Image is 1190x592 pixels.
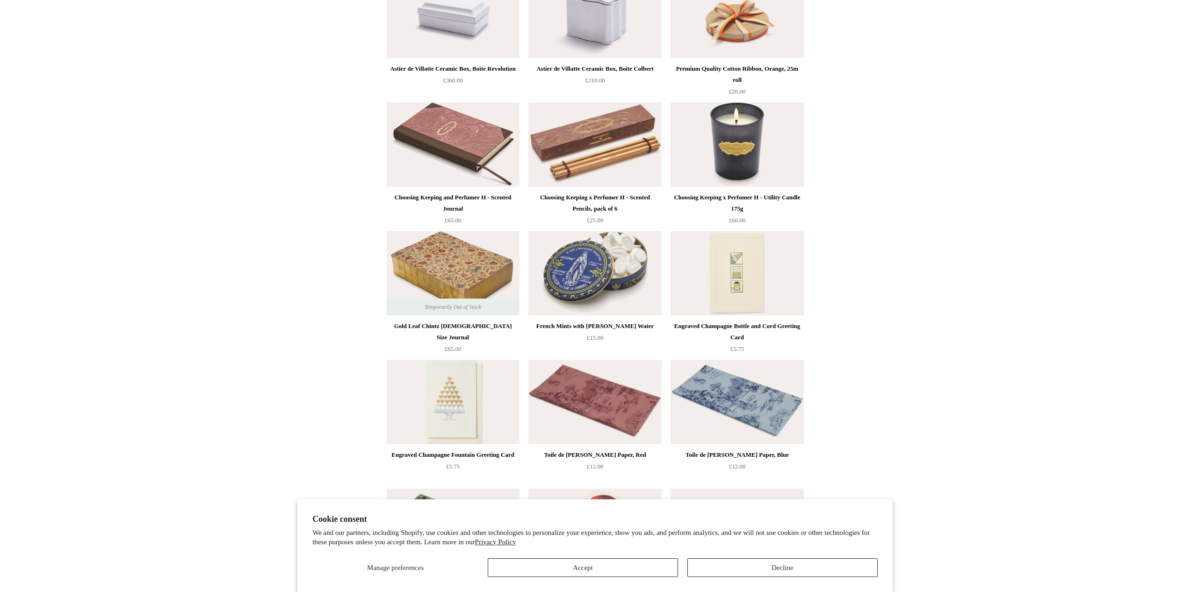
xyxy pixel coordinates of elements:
div: Premium Quality Cotton Ribbon, Orange, 25m roll [673,63,801,86]
span: £20.00 [729,88,746,95]
span: £60.00 [729,217,746,224]
button: Decline [687,558,878,577]
a: Toile de Jouy Tissue Paper, Blue Toile de Jouy Tissue Paper, Blue [671,360,803,444]
div: French Mints with [PERSON_NAME] Water [531,321,659,332]
img: French Mints with Lourdes Water [528,231,661,315]
span: £210.00 [585,77,605,84]
span: £15.00 [587,334,604,341]
a: Choosing Keeping and Perfumer H - Scented Journal £65.00 [387,192,519,230]
a: Privacy Policy [475,538,516,546]
img: Toile de Jouy Tissue Paper, Green [387,489,519,573]
div: Choosing Keeping x Perfumer H - Scented Pencils, pack of 6 [531,192,659,214]
a: Choosing Keeping and Perfumer H - Scented Journal Choosing Keeping and Perfumer H - Scented Journal [387,102,519,187]
span: £65.00 [445,345,462,352]
a: Toile de Jouy Tissue Paper, Green Toile de Jouy Tissue Paper, Green [387,489,519,573]
div: Toile de [PERSON_NAME] Paper, Red [531,449,659,460]
a: Astier de Villatte Ceramic Box, Boite Colbert £210.00 [528,63,661,102]
a: Engraved Champagne Fountain Greeting Card Engraved Champagne Fountain Greeting Card [387,360,519,444]
div: Toile de [PERSON_NAME] Paper, Blue [673,449,801,460]
span: £12.00 [729,463,746,470]
button: Manage preferences [312,558,478,577]
a: French Mints with Lourdes Water French Mints with Lourdes Water [528,231,661,315]
span: £12.00 [587,463,604,470]
div: Choosing Keeping and Perfumer H - Scented Journal [389,192,517,214]
a: Engraved Champagne Fountain Greeting Card £5.75 [387,449,519,488]
img: 100 Writing & Crafting Papers of Fruit [528,489,661,573]
a: Toile de [PERSON_NAME] Paper, Blue £12.00 [671,449,803,488]
span: £25.00 [587,217,604,224]
div: Engraved Champagne Bottle and Cord Greeting Card [673,321,801,343]
div: Gold Leaf Chintz [DEMOGRAPHIC_DATA] Size Journal [389,321,517,343]
p: We and our partners, including Shopify, use cookies and other technologies to personalize your ex... [312,528,878,547]
a: Gold Leaf Chintz Bible Size Journal Gold Leaf Chintz Bible Size Journal Temporarily Out of Stock [387,231,519,315]
span: £5.75 [730,345,744,352]
a: Astier de Villatte Ceramic Box, Boite Revolution £360.00 [387,63,519,102]
a: Choosing Keeping x Perfumer H - Utility Candle 175g Choosing Keeping x Perfumer H - Utility Candl... [671,102,803,187]
a: Engraved Champagne Bottle and Cord Greeting Card Engraved Champagne Bottle and Cord Greeting Card [671,231,803,315]
span: Manage preferences [367,564,424,571]
img: Premium Quality Cotton Ribbon, Baby Blue, 25m roll [671,489,803,573]
img: Engraved Champagne Bottle and Cord Greeting Card [671,231,803,315]
img: Choosing Keeping and Perfumer H - Scented Journal [387,102,519,187]
span: £5.75 [446,463,460,470]
a: French Mints with [PERSON_NAME] Water £15.00 [528,321,661,359]
div: Astier de Villatte Ceramic Box, Boite Colbert [531,63,659,74]
a: Premium Quality Cotton Ribbon, Orange, 25m roll £20.00 [671,63,803,102]
a: Toile de Jouy Tissue Paper, Red Toile de Jouy Tissue Paper, Red [528,360,661,444]
h2: Cookie consent [312,514,878,524]
button: Accept [488,558,678,577]
img: Toile de Jouy Tissue Paper, Blue [671,360,803,444]
a: Choosing Keeping x Perfumer H - Scented Pencils, pack of 6 £25.00 [528,192,661,230]
a: Toile de [PERSON_NAME] Paper, Red £12.00 [528,449,661,488]
div: Engraved Champagne Fountain Greeting Card [389,449,517,460]
div: Astier de Villatte Ceramic Box, Boite Revolution [389,63,517,74]
img: Toile de Jouy Tissue Paper, Red [528,360,661,444]
a: 100 Writing & Crafting Papers of Fruit 100 Writing & Crafting Papers of Fruit [528,489,661,573]
span: £65.00 [445,217,462,224]
div: Choosing Keeping x Perfumer H - Utility Candle 175g [673,192,801,214]
a: Engraved Champagne Bottle and Cord Greeting Card £5.75 [671,321,803,359]
span: £360.00 [443,77,462,84]
img: Engraved Champagne Fountain Greeting Card [387,360,519,444]
img: Gold Leaf Chintz Bible Size Journal [387,231,519,315]
img: Choosing Keeping x Perfumer H - Scented Pencils, pack of 6 [528,102,661,187]
img: Choosing Keeping x Perfumer H - Utility Candle 175g [671,102,803,187]
a: Premium Quality Cotton Ribbon, Baby Blue, 25m roll Premium Quality Cotton Ribbon, Baby Blue, 25m ... [671,489,803,573]
a: Gold Leaf Chintz [DEMOGRAPHIC_DATA] Size Journal £65.00 [387,321,519,359]
a: Choosing Keeping x Perfumer H - Scented Pencils, pack of 6 Choosing Keeping x Perfumer H - Scente... [528,102,661,187]
a: Choosing Keeping x Perfumer H - Utility Candle 175g £60.00 [671,192,803,230]
span: Temporarily Out of Stock [415,299,490,315]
